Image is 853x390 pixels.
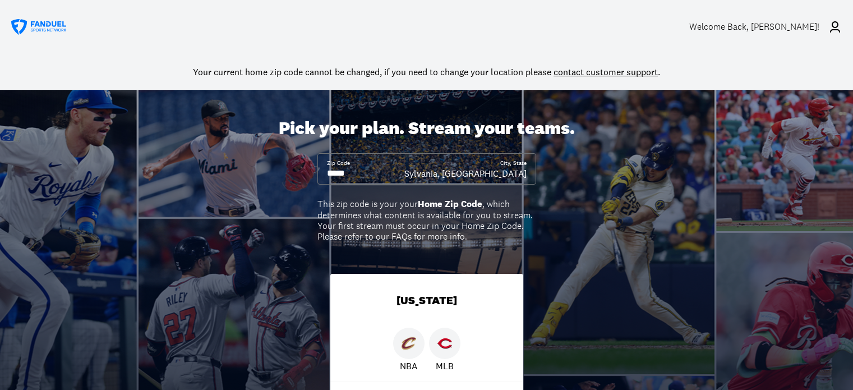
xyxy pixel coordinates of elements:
img: Reds [437,336,452,351]
div: [US_STATE] [330,274,523,328]
p: NBA [400,359,417,373]
a: contact customer support [554,66,658,77]
div: Pick your plan. Stream your teams. [279,118,575,139]
div: City, State [500,159,527,167]
div: Zip Code [327,159,350,167]
img: Cavaliers [402,336,416,351]
a: Welcome Back, [PERSON_NAME]! [689,11,842,43]
div: Welcome Back , [PERSON_NAME]! [689,21,819,32]
div: Sylvania, [GEOGRAPHIC_DATA] [404,167,527,180]
b: Home Zip Code [418,198,482,210]
p: MLB [436,359,454,373]
div: This zip code is your your , which determines what content is available for you to stream. Your f... [317,199,536,242]
div: Your current home zip code cannot be changed, if you need to change your location please . [193,65,660,79]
